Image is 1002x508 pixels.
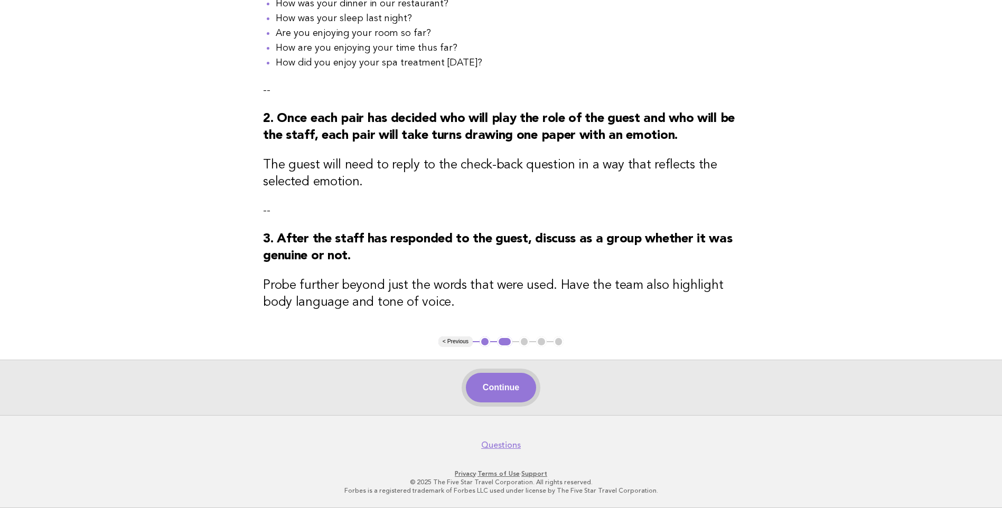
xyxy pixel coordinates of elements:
li: How did you enjoy your spa treatment [DATE]? [276,55,739,70]
li: How are you enjoying your time thus far? [276,41,739,55]
p: Forbes is a registered trademark of Forbes LLC used under license by The Five Star Travel Corpora... [178,486,825,495]
button: 1 [480,336,490,347]
p: · · [178,469,825,478]
a: Privacy [455,470,476,477]
a: Support [521,470,547,477]
p: © 2025 The Five Star Travel Corporation. All rights reserved. [178,478,825,486]
h3: Probe further beyond just the words that were used. Have the team also highlight body language an... [263,277,739,311]
button: 2 [497,336,512,347]
strong: 2. Once each pair has decided who will play the role of the guest and who will be the staff, each... [263,112,735,142]
p: -- [263,203,739,218]
li: How was your sleep last night? [276,11,739,26]
a: Terms of Use [477,470,520,477]
h3: The guest will need to reply to the check-back question in a way that reflects the selected emotion. [263,157,739,191]
a: Questions [481,440,521,450]
button: Continue [466,373,536,402]
strong: 3. After the staff has responded to the guest, discuss as a group whether it was genuine or not. [263,233,732,262]
li: Are you enjoying your room so far? [276,26,739,41]
p: -- [263,83,739,98]
button: < Previous [438,336,473,347]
